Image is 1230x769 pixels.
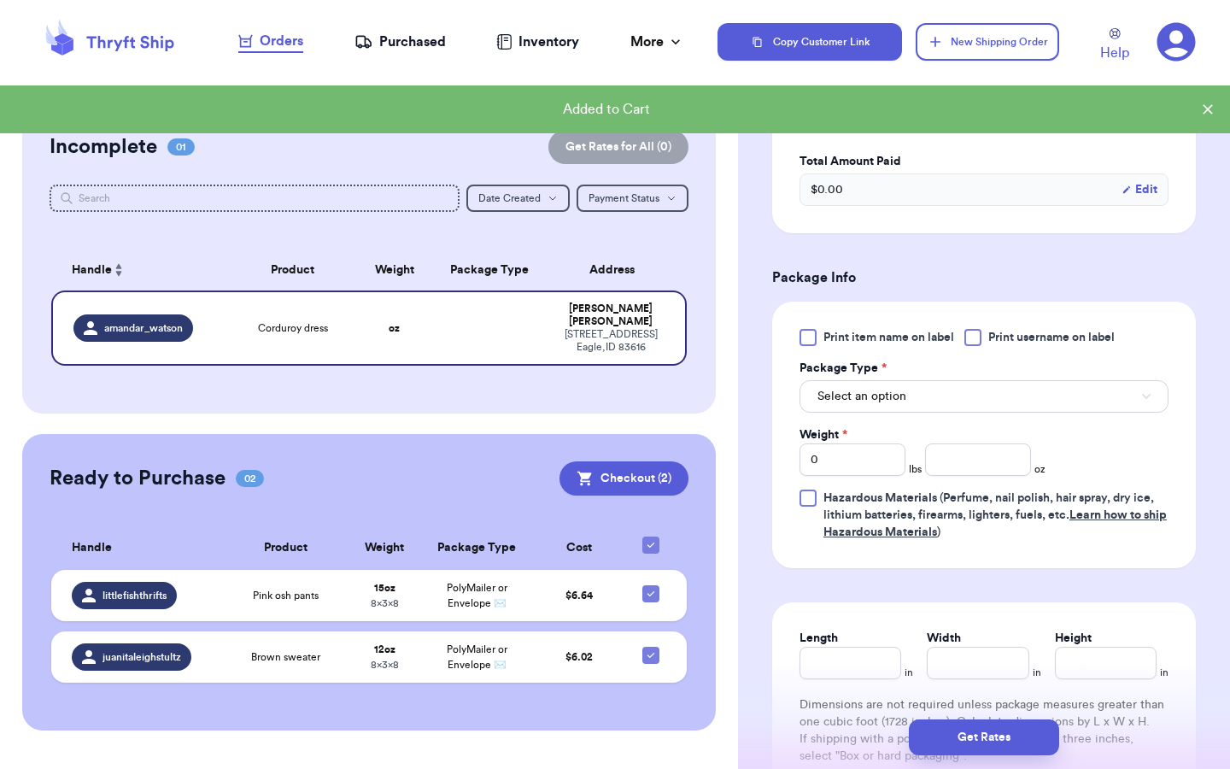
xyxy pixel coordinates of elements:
th: Package Type [421,526,532,570]
button: Get Rates [909,719,1059,755]
label: Height [1055,630,1092,647]
span: in [1033,666,1041,679]
strong: oz [389,323,400,333]
span: Pink osh pants [253,589,319,602]
div: [STREET_ADDRESS] Eagle , ID 83616 [557,328,665,354]
label: Length [799,630,838,647]
div: Dimensions are not required unless package measures greater than one cubic foot (1728 inches). Ca... [799,696,1168,765]
span: in [1160,666,1168,679]
span: $ 6.02 [565,652,593,662]
a: Help [1100,28,1129,63]
strong: 12 oz [374,644,395,655]
h2: Ready to Purchase [50,465,225,492]
div: [PERSON_NAME] [PERSON_NAME] [557,302,665,328]
button: Select an option [799,380,1168,413]
span: Handle [72,261,112,279]
th: Weight [356,249,432,291]
span: Print item name on label [823,329,954,346]
span: 8 x 3 x 8 [371,598,399,608]
span: PolyMailer or Envelope ✉️ [447,583,507,608]
div: Added to Cart [14,99,1199,120]
button: Date Created [466,185,570,212]
button: Edit [1122,181,1157,198]
label: Total Amount Paid [799,153,1168,170]
h2: Incomplete [50,133,157,161]
button: Payment Status [577,185,688,212]
span: amandar_watson [104,321,183,335]
span: (Perfume, nail polish, hair spray, dry ice, lithium batteries, firearms, lighters, fuels, etc. ) [823,492,1167,538]
span: juanitaleighstultz [102,650,181,664]
span: Select an option [817,388,906,405]
th: Weight [348,526,422,570]
th: Cost [532,526,624,570]
button: Sort ascending [112,260,126,280]
span: PolyMailer or Envelope ✉️ [447,644,507,670]
label: Width [927,630,961,647]
span: littlefishthrifts [102,589,167,602]
th: Product [224,526,348,570]
div: Orders [238,31,303,51]
span: Brown sweater [251,650,320,664]
span: Payment Status [589,193,659,203]
span: Date Created [478,193,541,203]
span: Help [1100,43,1129,63]
a: Purchased [354,32,446,52]
span: oz [1034,462,1045,476]
span: $ 0.00 [811,181,843,198]
button: Copy Customer Link [717,23,902,61]
a: Orders [238,31,303,53]
span: Hazardous Materials [823,492,937,504]
h3: Package Info [772,267,1196,288]
span: 8 x 3 x 8 [371,660,399,670]
span: in [905,666,913,679]
label: Weight [799,426,847,443]
span: Print username on label [988,329,1115,346]
label: Package Type [799,360,887,377]
th: Package Type [432,249,547,291]
span: Handle [72,539,112,557]
input: Search [50,185,460,212]
a: Inventory [496,32,579,52]
div: More [630,32,684,52]
button: Get Rates for All (0) [548,130,688,164]
span: Corduroy dress [258,321,328,335]
span: $ 6.64 [565,590,593,601]
th: Product [229,249,356,291]
button: Checkout (2) [559,461,688,496]
th: Address [547,249,687,291]
span: 01 [167,138,195,156]
span: lbs [909,462,922,476]
span: 02 [236,470,264,487]
strong: 15 oz [374,583,395,593]
button: New Shipping Order [916,23,1059,61]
